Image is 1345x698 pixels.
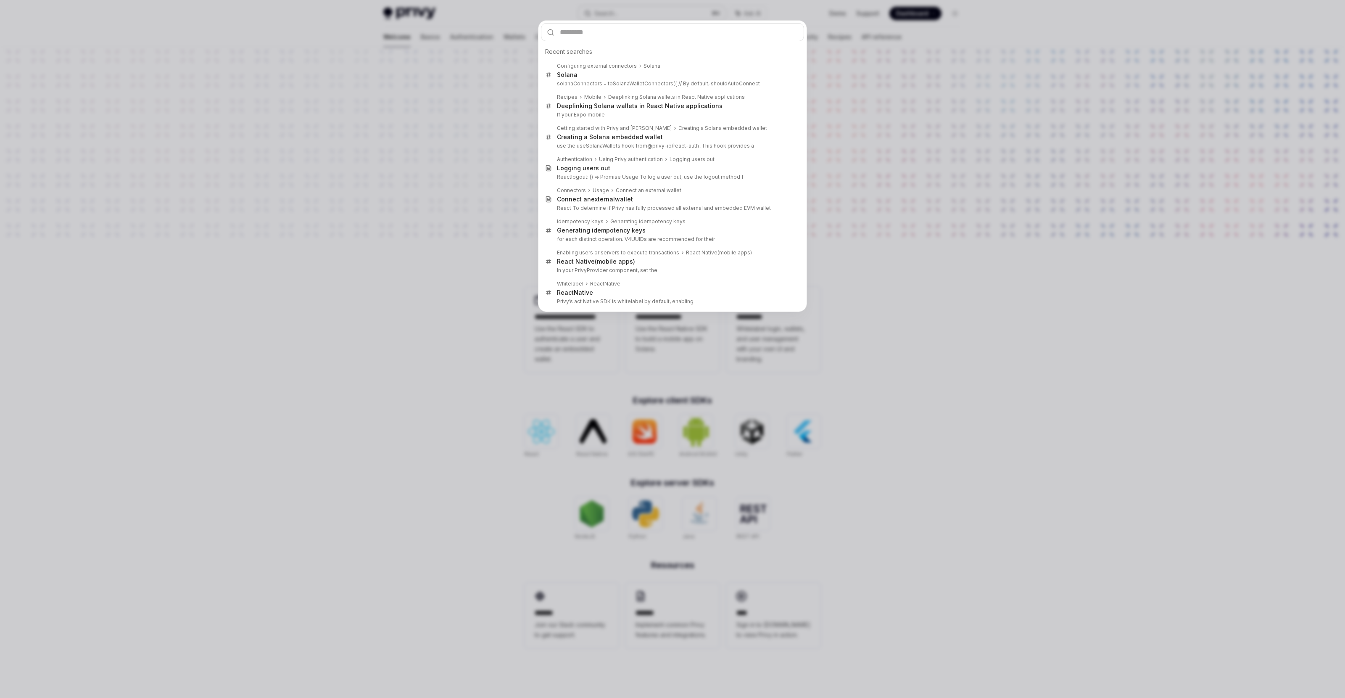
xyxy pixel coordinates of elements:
[590,280,620,287] div: Native
[557,205,786,212] p: React To determine if Privy has fully processed all external and embedded EVM wallet
[557,267,786,274] p: In your PrivyProvider component, set the
[591,196,615,203] b: external
[557,102,583,109] b: Deeplink
[616,187,681,194] div: Connect an external wallet
[593,187,609,194] div: Usage
[728,80,758,87] b: AutoConnec
[571,174,585,180] b: logou
[557,280,583,287] div: Whitelabel
[557,258,595,265] b: React Native
[557,133,663,141] div: Creating a Solana embedded wallet
[557,94,578,100] div: Recipes
[557,298,786,305] p: Privy’s act Native SDK is whitelabel by default, enabling
[557,258,635,265] div: (mobile apps)
[557,80,786,87] p: solanaConnectors = toSolanaWalletConnectors({ // By default, should t
[557,111,786,118] p: If your Expo mobile
[608,94,745,100] div: Deeplinking Solana wallets in React Native applications
[557,196,633,203] div: Connect an wallet
[557,164,610,172] div: Logging users out
[678,125,767,132] div: Creating a Solana embedded wallet
[584,94,601,100] div: Mobile
[557,63,637,69] div: Configuring external connectors
[647,143,702,149] b: @privy-io/react-auth .
[590,280,604,287] b: React
[557,187,586,194] div: Connectors
[557,156,592,163] div: Authentication
[599,156,663,163] div: Using Privy authentication
[557,218,604,225] div: Idempotency keys
[686,249,752,256] div: (mobile apps)
[686,249,717,256] b: React Native
[557,125,672,132] div: Getting started with Privy and [PERSON_NAME]
[557,102,723,110] div: ing Solana wallets in React Native applications
[557,289,574,296] b: React
[557,227,646,234] div: Generating idempotency keys
[557,289,593,296] div: Native
[557,174,786,180] p: React t: () => Promise Usage To log a user out, use the logout method f
[545,48,592,56] span: Recent searches
[557,71,578,79] div: Solana
[557,143,786,149] p: use the useSolanaWallets hook from This hook provides a
[643,63,660,69] div: Solana
[631,236,640,242] b: UUI
[557,249,679,256] div: Enabling users or servers to execute transactions
[670,156,715,163] div: Logging users out
[610,218,686,225] div: Generating idempotency keys
[557,236,786,243] p: for each distinct operation. V4 Ds are recommended for their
